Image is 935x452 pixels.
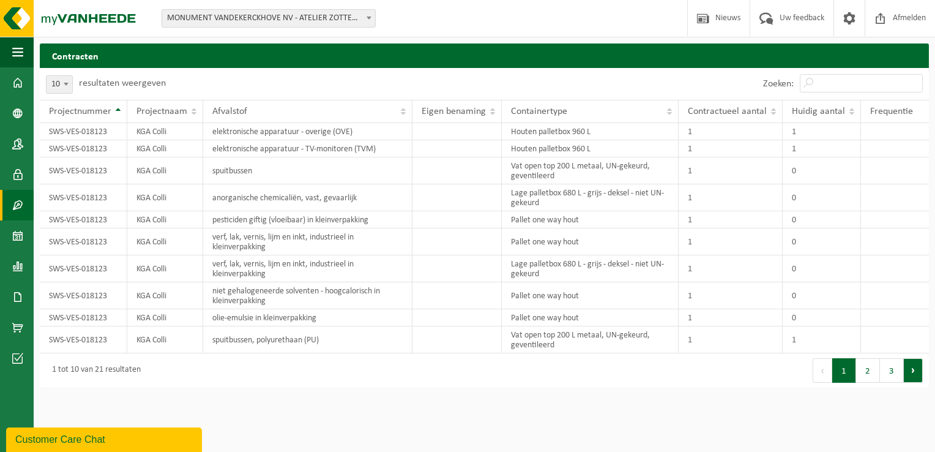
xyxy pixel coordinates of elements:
td: 1 [783,123,861,140]
td: Houten palletbox 960 L [502,140,679,157]
td: 1 [679,140,783,157]
span: Huidig aantal [792,107,845,116]
td: anorganische chemicaliën, vast, gevaarlijk [203,184,412,211]
td: SWS-VES-018123 [40,184,127,211]
td: 1 [679,157,783,184]
td: 0 [783,157,861,184]
td: 1 [679,282,783,309]
span: 10 [46,75,73,94]
td: SWS-VES-018123 [40,282,127,309]
button: 2 [856,358,880,383]
td: 0 [783,211,861,228]
td: SWS-VES-018123 [40,326,127,353]
td: 1 [679,184,783,211]
span: Eigen benaming [422,107,486,116]
td: SWS-VES-018123 [40,157,127,184]
td: Pallet one way hout [502,228,679,255]
td: KGA Colli [127,123,203,140]
td: SWS-VES-018123 [40,140,127,157]
button: 3 [880,358,904,383]
td: pesticiden giftig (vloeibaar) in kleinverpakking [203,211,412,228]
td: spuitbussen, polyurethaan (PU) [203,326,412,353]
td: 1 [679,255,783,282]
td: verf, lak, vernis, lijm en inkt, industrieel in kleinverpakking [203,228,412,255]
td: Lage palletbox 680 L - grijs - deksel - niet UN-gekeurd [502,184,679,211]
td: niet gehalogeneerde solventen - hoogcalorisch in kleinverpakking [203,282,412,309]
td: elektronische apparatuur - overige (OVE) [203,123,412,140]
button: Next [904,358,923,383]
span: Containertype [511,107,567,116]
span: Projectnummer [49,107,111,116]
h2: Contracten [40,43,929,67]
button: Previous [813,358,832,383]
span: MONUMENT VANDEKERCKHOVE NV - ATELIER ZOTTEGEM - 10-746253 [162,10,375,27]
iframe: chat widget [6,425,204,452]
td: KGA Colli [127,228,203,255]
td: verf, lak, vernis, lijm en inkt, industrieel in kleinverpakking [203,255,412,282]
td: KGA Colli [127,211,203,228]
td: KGA Colli [127,309,203,326]
td: KGA Colli [127,282,203,309]
td: 1 [679,309,783,326]
td: 1 [679,228,783,255]
span: 10 [47,76,72,93]
td: 1 [783,326,861,353]
td: SWS-VES-018123 [40,123,127,140]
td: Houten palletbox 960 L [502,123,679,140]
td: 0 [783,309,861,326]
label: resultaten weergeven [79,78,166,88]
td: 1 [679,211,783,228]
span: Afvalstof [212,107,247,116]
td: Pallet one way hout [502,309,679,326]
div: 1 tot 10 van 21 resultaten [46,360,141,382]
td: 0 [783,255,861,282]
td: KGA Colli [127,255,203,282]
td: Pallet one way hout [502,211,679,228]
td: olie-emulsie in kleinverpakking [203,309,412,326]
td: elektronische apparatuur - TV-monitoren (TVM) [203,140,412,157]
span: MONUMENT VANDEKERCKHOVE NV - ATELIER ZOTTEGEM - 10-746253 [162,9,376,28]
span: Contractueel aantal [688,107,767,116]
td: SWS-VES-018123 [40,309,127,326]
label: Zoeken: [763,79,794,89]
td: 0 [783,228,861,255]
td: Vat open top 200 L metaal, UN-gekeurd, geventileerd [502,326,679,353]
td: Vat open top 200 L metaal, UN-gekeurd, geventileerd [502,157,679,184]
td: SWS-VES-018123 [40,211,127,228]
td: Pallet one way hout [502,282,679,309]
td: 1 [679,123,783,140]
td: 0 [783,282,861,309]
button: 1 [832,358,856,383]
span: Frequentie [870,107,913,116]
td: 0 [783,184,861,211]
td: KGA Colli [127,140,203,157]
td: 1 [783,140,861,157]
td: KGA Colli [127,184,203,211]
td: KGA Colli [127,157,203,184]
td: SWS-VES-018123 [40,228,127,255]
td: Lage palletbox 680 L - grijs - deksel - niet UN-gekeurd [502,255,679,282]
td: spuitbussen [203,157,412,184]
td: SWS-VES-018123 [40,255,127,282]
td: 1 [679,326,783,353]
span: Projectnaam [136,107,187,116]
td: KGA Colli [127,326,203,353]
